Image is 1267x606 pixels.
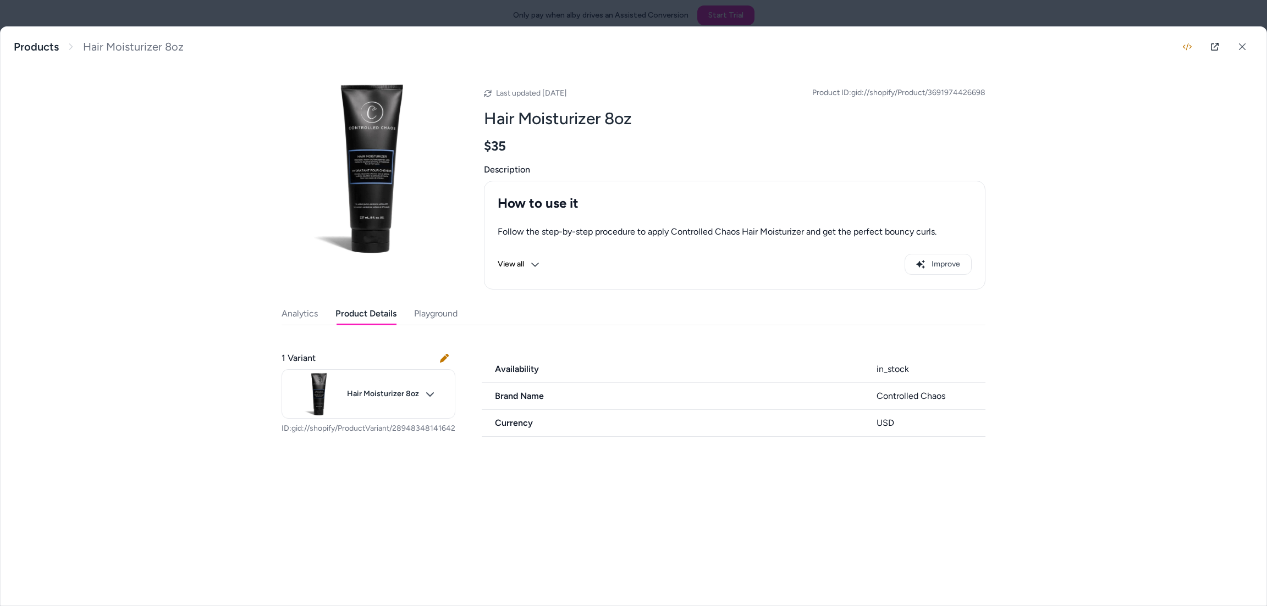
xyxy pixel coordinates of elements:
[812,87,985,98] span: Product ID: gid://shopify/Product/3691974426698
[482,363,863,376] span: Availability
[498,225,972,238] div: Follow the step-by-step procedure to apply Controlled Chaos Hair Moisturizer and get the perfect ...
[83,40,184,54] span: Hair Moisturizer 8oz
[414,303,458,325] button: Playground
[498,254,539,275] button: View all
[484,163,985,176] span: Description
[498,194,972,212] h2: How to use it
[282,303,318,325] button: Analytics
[282,369,455,419] button: Hair Moisturizer 8oz
[484,138,506,154] span: $35
[282,80,458,255] img: MoisturizingHair.jpg
[905,254,972,275] button: Improve
[282,352,316,365] span: 1 Variant
[14,40,184,54] nav: breadcrumb
[482,416,863,430] span: Currency
[482,390,863,403] span: Brand Name
[282,423,455,434] p: ID: gid://shopify/ProductVariant/28948348141642
[335,303,396,325] button: Product Details
[347,389,419,399] span: Hair Moisturizer 8oz
[14,40,59,54] a: Products
[484,108,985,129] h2: Hair Moisturizer 8oz
[496,88,567,98] span: Last updated [DATE]
[296,372,340,416] img: MoisturizingHair.jpg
